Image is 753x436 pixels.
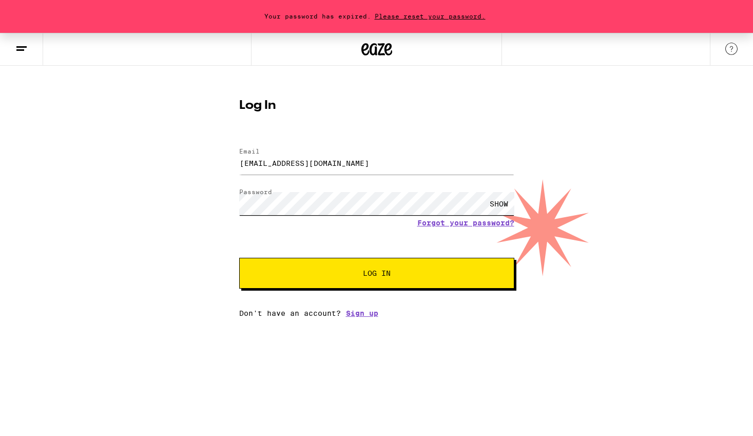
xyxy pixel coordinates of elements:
[6,7,74,15] span: Hi. Need any help?
[239,309,514,317] div: Don't have an account?
[371,13,489,20] span: Please reset your password.
[239,151,514,175] input: Email
[239,258,514,289] button: Log In
[363,270,391,277] span: Log In
[484,192,514,215] div: SHOW
[239,188,272,195] label: Password
[239,100,514,112] h1: Log In
[239,148,260,155] label: Email
[417,219,514,227] a: Forgot your password?
[264,13,371,20] span: Your password has expired.
[346,309,378,317] a: Sign up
